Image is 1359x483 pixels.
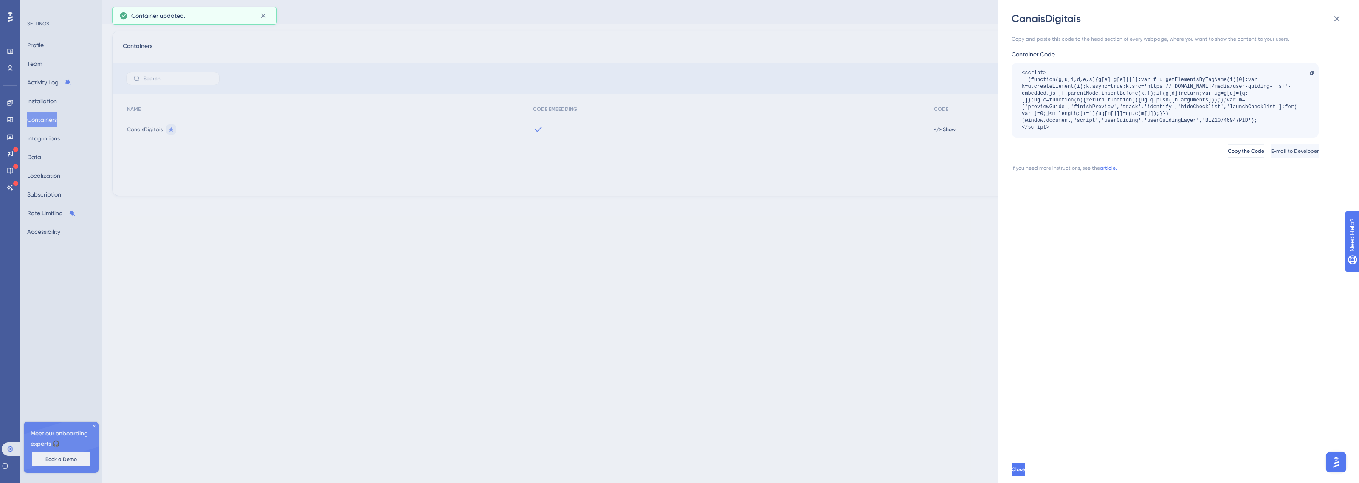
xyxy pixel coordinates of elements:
div: <script> (function(g,u,i,d,e,s){g[e]=g[e]||[];var f=u.getElementsByTagName(i)[0];var k=u.createEl... [1022,70,1300,131]
span: Need Help? [20,2,53,12]
div: If you need more instructions, see the [1012,165,1100,171]
div: CanaisDigitais [1012,12,1347,25]
a: article. [1100,165,1117,171]
button: Copy the Code [1228,144,1264,158]
button: E-mail to Developer [1271,144,1319,158]
button: Close [1012,463,1025,476]
span: Copy the Code [1228,148,1264,154]
iframe: UserGuiding AI Assistant Launcher [1323,449,1349,475]
span: E-mail to Developer [1271,148,1319,154]
div: Copy and paste this code to the head section of every webpage, where you want to show the content... [1012,36,1319,42]
span: Container updated. [131,11,185,21]
span: Close [1012,466,1025,473]
div: Container Code [1012,49,1319,59]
